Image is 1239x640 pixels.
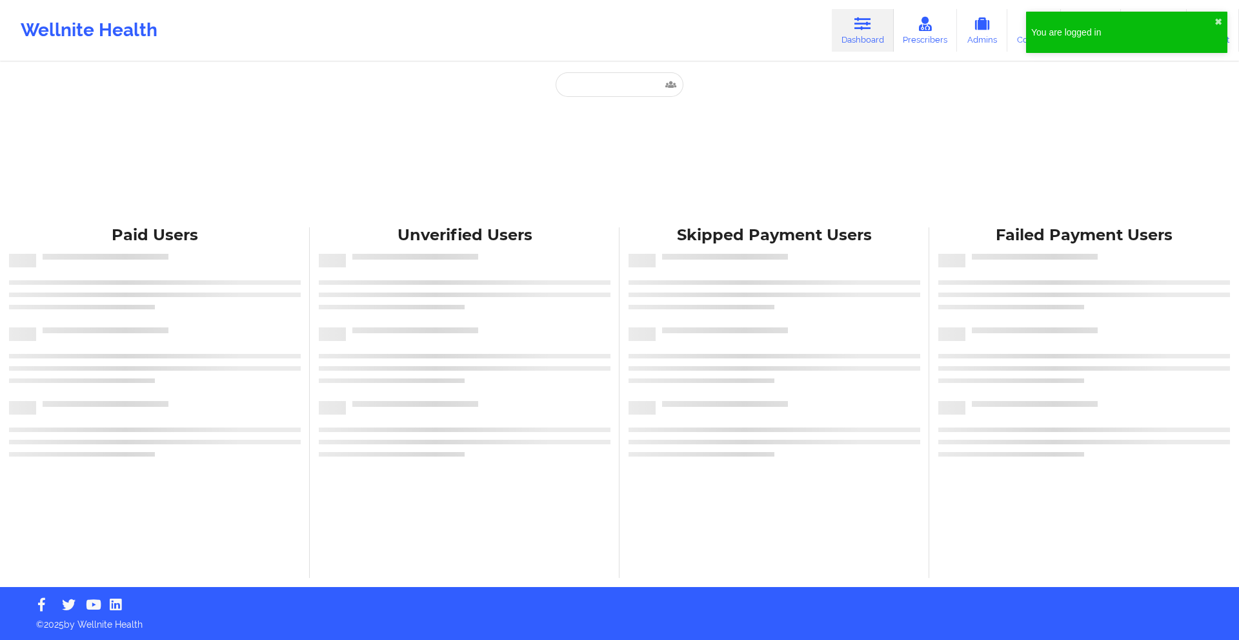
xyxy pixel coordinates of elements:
div: You are logged in [1031,26,1214,39]
p: © 2025 by Wellnite Health [27,609,1212,631]
button: close [1214,17,1222,27]
div: Skipped Payment Users [629,225,920,245]
a: Admins [957,9,1007,52]
a: Dashboard [832,9,894,52]
div: Paid Users [9,225,301,245]
div: Unverified Users [319,225,610,245]
a: Prescribers [894,9,958,52]
div: Failed Payment Users [938,225,1230,245]
a: Coaches [1007,9,1061,52]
